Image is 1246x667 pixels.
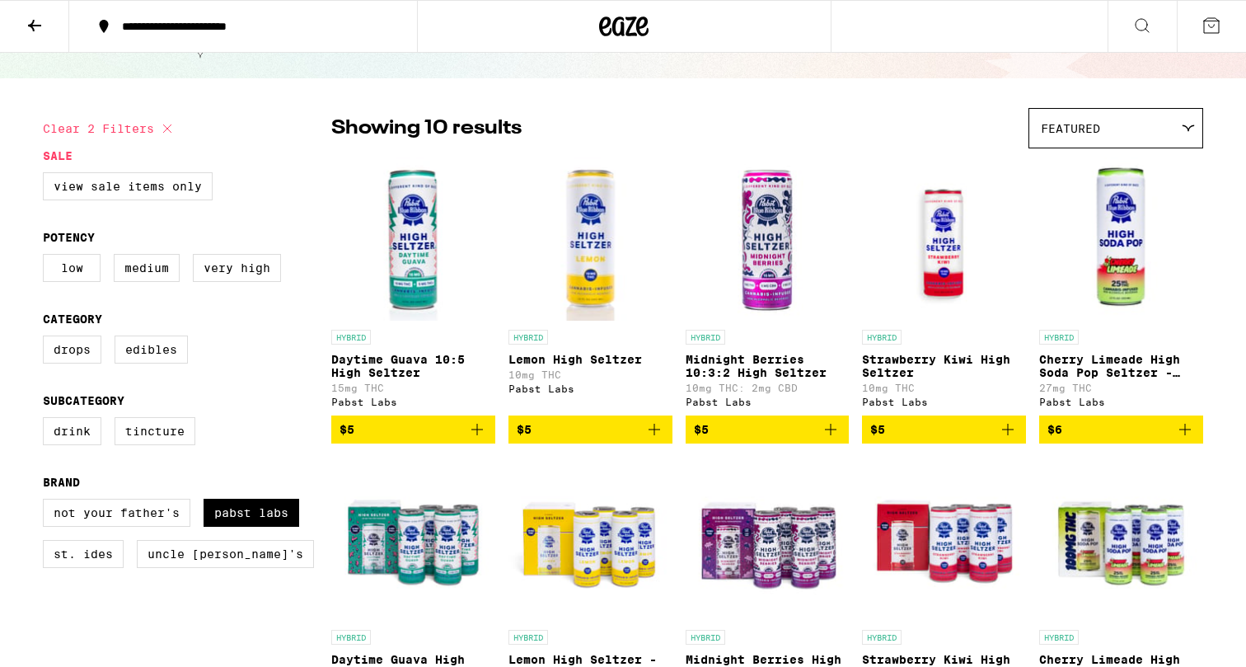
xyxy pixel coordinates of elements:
[331,630,371,645] p: HYBRID
[862,397,1026,407] div: Pabst Labs
[508,330,548,345] p: HYBRID
[331,353,495,379] p: Daytime Guava 10:5 High Seltzer
[1041,122,1100,135] span: Featured
[331,157,495,322] img: Pabst Labs - Daytime Guava 10:5 High Seltzer
[508,157,672,416] a: Open page for Lemon High Seltzer from Pabst Labs
[43,336,101,364] label: Drops
[43,172,213,200] label: View Sale Items Only
[331,397,495,407] div: Pabst Labs
[862,330,902,345] p: HYBRID
[340,423,354,436] span: $5
[1039,416,1203,444] button: Add to bag
[43,394,124,407] legend: Subcategory
[694,423,709,436] span: $5
[1039,630,1079,645] p: HYBRID
[10,12,119,25] span: Hi. Need any help?
[1039,330,1079,345] p: HYBRID
[508,416,672,444] button: Add to bag
[508,383,672,394] div: Pabst Labs
[114,254,180,282] label: Medium
[331,330,371,345] p: HYBRID
[862,630,902,645] p: HYBRID
[43,499,190,527] label: Not Your Father's
[508,157,672,322] img: Pabst Labs - Lemon High Seltzer
[331,115,522,143] p: Showing 10 results
[862,383,1026,393] p: 10mg THC
[43,540,124,568] label: St. Ides
[1039,157,1203,416] a: Open page for Cherry Limeade High Soda Pop Seltzer - 25mg from Pabst Labs
[862,157,1026,322] img: Pabst Labs - Strawberry Kiwi High Seltzer
[193,254,281,282] label: Very High
[331,157,495,416] a: Open page for Daytime Guava 10:5 High Seltzer from Pabst Labs
[1039,353,1203,379] p: Cherry Limeade High Soda Pop Seltzer - 25mg
[43,417,101,445] label: Drink
[862,157,1026,416] a: Open page for Strawberry Kiwi High Seltzer from Pabst Labs
[1039,383,1203,393] p: 27mg THC
[43,312,102,326] legend: Category
[517,423,532,436] span: $5
[686,383,850,393] p: 10mg THC: 2mg CBD
[1039,157,1203,322] img: Pabst Labs - Cherry Limeade High Soda Pop Seltzer - 25mg
[862,416,1026,444] button: Add to bag
[508,630,548,645] p: HYBRID
[686,157,850,416] a: Open page for Midnight Berries 10:3:2 High Seltzer from Pabst Labs
[686,353,850,379] p: Midnight Berries 10:3:2 High Seltzer
[686,416,850,444] button: Add to bag
[508,457,672,622] img: Pabst Labs - Lemon High Seltzer - 4-Pack
[115,417,195,445] label: Tincture
[137,540,314,568] label: Uncle [PERSON_NAME]'s
[508,353,672,366] p: Lemon High Seltzer
[1047,423,1062,436] span: $6
[43,108,177,149] button: Clear 2 filters
[686,157,850,322] img: Pabst Labs - Midnight Berries 10:3:2 High Seltzer
[331,416,495,444] button: Add to bag
[43,254,101,282] label: Low
[43,149,73,162] legend: Sale
[115,336,188,364] label: Edibles
[686,457,850,622] img: Pabst Labs - Midnight Berries High Seltzer - 4-pack
[686,330,725,345] p: HYBRID
[686,397,850,407] div: Pabst Labs
[1039,397,1203,407] div: Pabst Labs
[686,630,725,645] p: HYBRID
[204,499,299,527] label: Pabst Labs
[43,231,95,244] legend: Potency
[1039,457,1203,622] img: Pabst Labs - Cherry Limeade High Soda Pop 25mg - 4 Pack
[862,457,1026,622] img: Pabst Labs - Strawberry Kiwi High Seltzer - 4-Pack
[862,353,1026,379] p: Strawberry Kiwi High Seltzer
[508,369,672,380] p: 10mg THC
[43,476,80,489] legend: Brand
[331,457,495,622] img: Pabst Labs - Daytime Guava High Seltzer - 4-pack
[331,383,495,393] p: 15mg THC
[870,423,885,436] span: $5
